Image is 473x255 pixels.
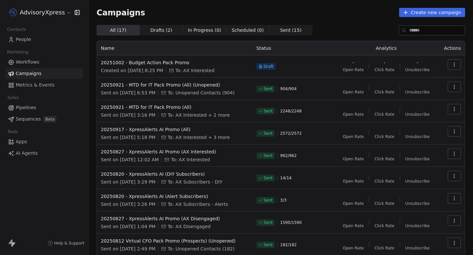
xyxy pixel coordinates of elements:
th: Analytics [335,41,438,55]
span: Click Rate [374,201,394,206]
span: To: AX Subscribers - Alerts [168,201,228,207]
span: Tools [5,127,21,137]
span: Unsubscribe [405,134,430,139]
span: To: Unopened Contacts (182) [168,245,235,252]
span: Sent on [DATE] 5:18 PM [101,134,155,141]
span: Sent ( 15 ) [280,27,302,34]
span: Campaigns [97,8,145,17]
span: Marketing [4,47,31,57]
span: Unsubscribe [405,223,430,228]
span: People [16,36,31,43]
span: Click Rate [374,156,394,162]
span: Sent on [DATE] 2:49 PM [101,245,155,252]
span: - [352,59,354,66]
span: 20250812 Virtual CFO Pack Promo (Prospects) (Unopened) [101,238,249,244]
span: Sent on [DATE] 3:16 PM [101,112,155,118]
span: In Progress ( 0 ) [188,27,221,34]
span: To: Unopened Contacts (904) [168,89,235,96]
span: Sent on [DATE] 12:02 AM [101,156,159,163]
span: Click Rate [374,112,394,117]
span: Apps [16,138,27,145]
span: AdvisoryXpress [20,8,65,17]
span: To: AX Interested [171,156,210,163]
span: Open Rate [343,245,364,251]
a: Pipelines [5,102,83,113]
span: Beta [43,116,56,123]
span: Sales [5,93,22,103]
a: AI Agents [5,148,83,159]
span: Click Rate [374,245,394,251]
button: Create new campaign [399,8,465,17]
span: - [417,59,418,66]
span: Sequences [16,116,41,123]
span: To: AX Interested + 3 more [168,134,230,141]
span: Click Rate [374,223,394,228]
th: Name [97,41,253,55]
span: 20250820 - XpressAlerts AI (Alert Subscribers) [101,193,249,200]
th: Status [253,41,335,55]
span: Metrics & Events [16,82,55,88]
span: 20250921 - MTD for IT Pack Promo (All) (Unopened) [101,82,249,88]
span: Open Rate [343,67,364,72]
span: Open Rate [343,89,364,95]
span: 962 / 962 [280,153,297,158]
span: To: AX Interested + 2 more [168,112,230,118]
span: 3 / 3 [280,198,286,203]
span: Sent [264,86,273,91]
span: Click Rate [374,134,394,139]
a: Campaigns [5,68,83,79]
span: Unsubscribe [405,156,430,162]
span: To: AX Subscribers - DIY [168,179,222,185]
span: 20250827 - XpressAlerts AI Promo (AX Interested) [101,148,249,155]
span: Workflows [16,59,39,66]
span: Open Rate [343,179,364,184]
span: 14 / 14 [280,175,292,181]
a: Help & Support [48,241,84,246]
span: Click Rate [374,67,394,72]
span: Sent [264,175,273,181]
span: Unsubscribe [405,67,430,72]
span: Open Rate [343,223,364,228]
span: Sent on [DATE] 6:53 PM [101,89,155,96]
span: Created on [DATE] 8:25 PM [101,67,163,74]
span: Sent [264,220,273,225]
th: Actions [438,41,465,55]
span: Campaigns [16,70,41,77]
span: Draft [264,64,274,69]
span: Click Rate [374,89,394,95]
a: Workflows [5,57,83,68]
span: Scheduled ( 0 ) [232,27,264,34]
button: AdvisoryXpress [8,7,70,18]
span: 20250827 - XpressAlerts AI Promo (AX Disengaged) [101,215,249,222]
span: Pipelines [16,104,36,111]
span: Sent [264,198,273,203]
span: AI Agents [16,150,38,157]
span: 1590 / 1590 [280,220,302,225]
span: Unsubscribe [405,179,430,184]
span: To: AX Interested [175,67,214,74]
span: Sent on [DATE] 3:29 PM [101,179,155,185]
span: Open Rate [343,201,364,206]
span: 2248 / 2248 [280,108,302,114]
span: Open Rate [343,112,364,117]
a: Metrics & Events [5,80,83,90]
span: Open Rate [343,156,364,162]
span: Sent on [DATE] 1:04 PM [101,223,155,230]
span: 904 / 904 [280,86,297,91]
img: AX_logo_device_1080.png [9,9,17,16]
span: Sent [264,108,273,114]
span: Contacts [4,25,29,34]
span: 20250921 - MTD for IT Pack Promo (All) [101,104,249,110]
span: Click Rate [374,179,394,184]
span: Sent on [DATE] 3:26 PM [101,201,155,207]
a: SequencesBeta [5,114,83,125]
span: Sent [264,131,273,136]
a: People [5,34,83,45]
span: 2572 / 2572 [280,131,302,136]
span: Unsubscribe [405,245,430,251]
span: - [384,59,385,66]
span: Unsubscribe [405,112,430,117]
span: Sent [264,242,273,247]
span: To: AX Disengaged [168,223,211,230]
a: Apps [5,136,83,147]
